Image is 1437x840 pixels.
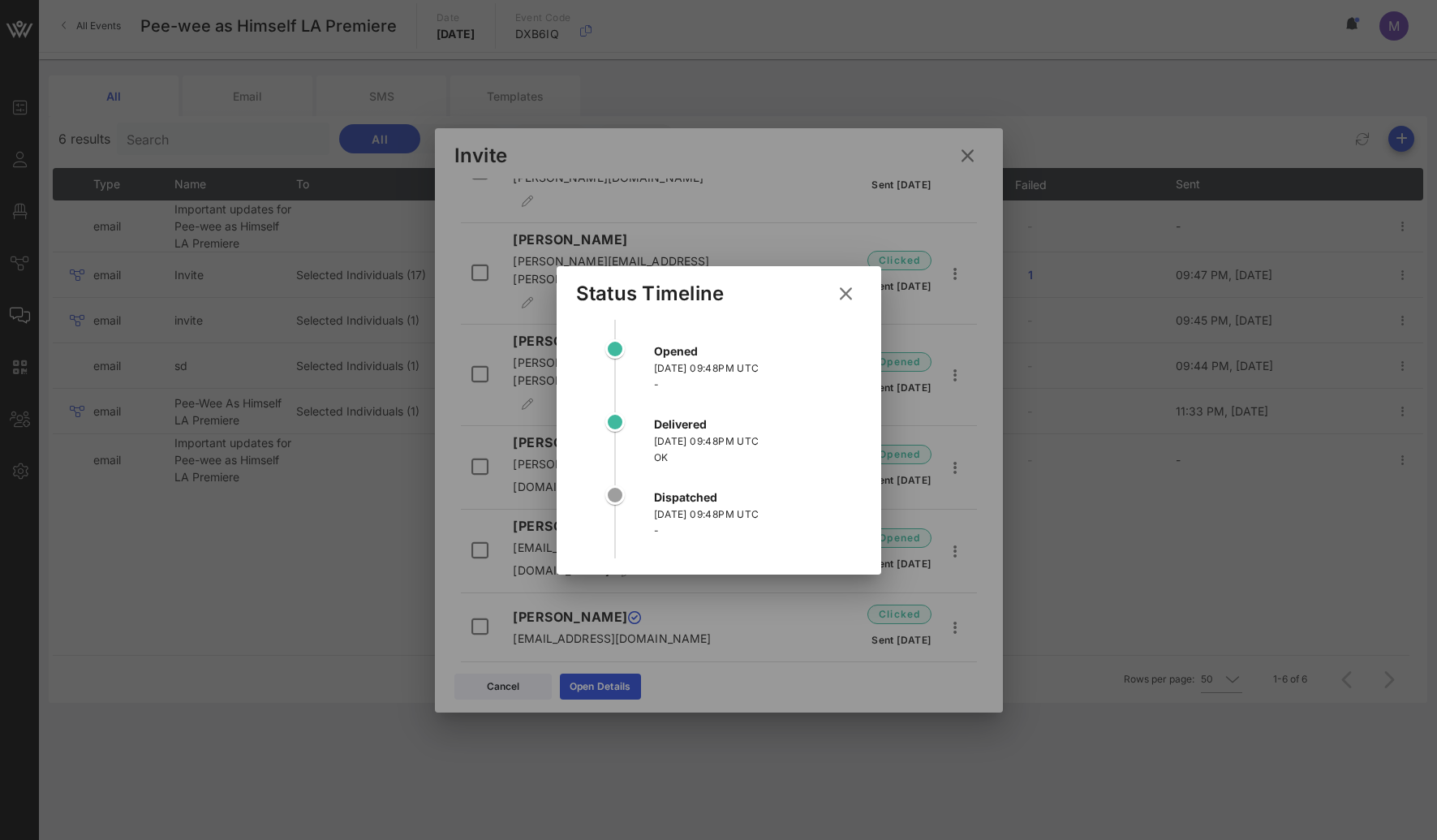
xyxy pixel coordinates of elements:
[654,377,862,393] div: -
[576,282,725,306] div: Status Timeline
[654,344,699,358] strong: opened
[654,506,862,523] div: [DATE] 09:48PM UTC
[654,433,862,450] div: [DATE] 09:48PM UTC
[654,450,862,466] div: OK
[654,417,708,431] strong: delivered
[654,360,862,377] div: [DATE] 09:48PM UTC
[654,523,862,539] div: -
[654,490,718,504] strong: dispatched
